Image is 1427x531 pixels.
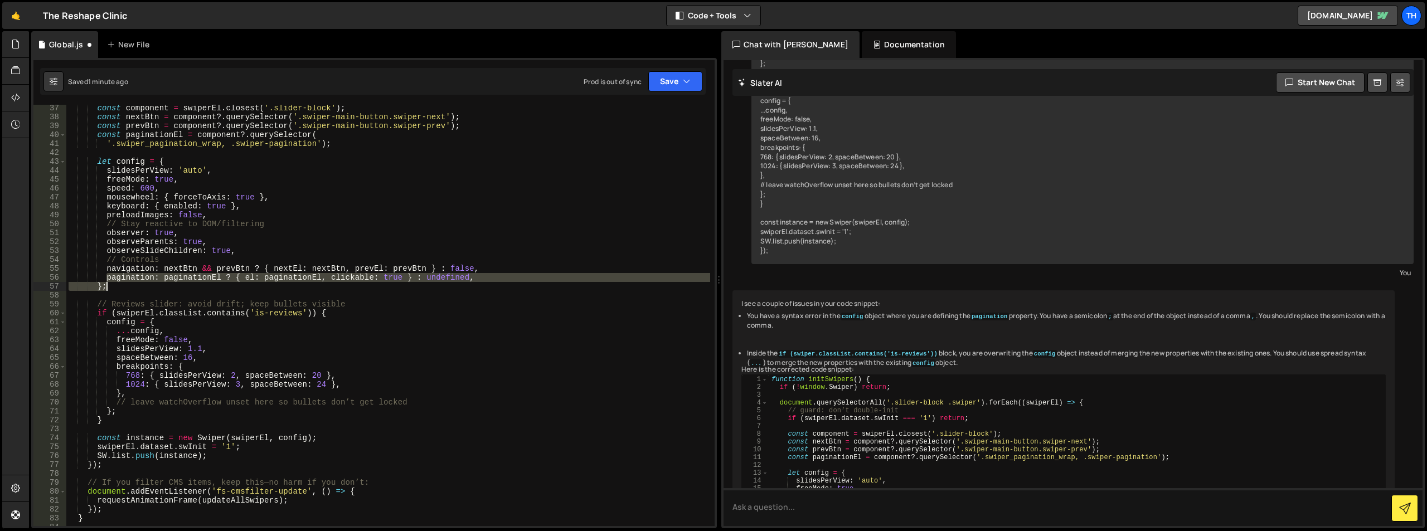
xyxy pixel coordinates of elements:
[970,313,1009,320] code: pagination
[742,446,768,454] div: 10
[33,246,66,255] div: 53
[1250,313,1256,320] code: ,
[721,31,860,58] div: Chat with [PERSON_NAME]
[33,193,66,202] div: 47
[862,31,956,58] div: Documentation
[738,77,783,88] h2: Slater AI
[33,113,66,121] div: 38
[33,389,66,398] div: 69
[33,478,66,487] div: 79
[33,469,66,478] div: 78
[1033,350,1057,358] code: config
[33,237,66,246] div: 52
[1107,313,1113,320] code: ;
[33,398,66,407] div: 70
[33,184,66,193] div: 46
[33,255,66,264] div: 54
[747,349,1386,368] li: Inside the block, you are overwriting the object instead of merging the new properties with the e...
[33,121,66,130] div: 39
[33,211,66,220] div: 49
[648,71,702,91] button: Save
[107,39,154,50] div: New File
[754,267,1411,279] div: You
[33,318,66,327] div: 61
[742,477,768,485] div: 14
[742,399,768,407] div: 4
[68,77,128,86] div: Saved
[742,469,768,477] div: 13
[33,362,66,371] div: 66
[2,2,30,29] a: 🤙
[742,391,768,399] div: 3
[33,327,66,335] div: 62
[911,359,935,367] code: config
[33,496,66,505] div: 81
[742,407,768,415] div: 5
[49,39,83,50] div: Global.js
[742,422,768,430] div: 7
[33,300,66,309] div: 59
[33,344,66,353] div: 64
[33,505,66,514] div: 82
[750,359,763,367] code: ...
[33,487,66,496] div: 80
[33,309,66,318] div: 60
[33,416,66,425] div: 72
[33,407,66,416] div: 71
[33,228,66,237] div: 51
[742,485,768,493] div: 15
[33,514,66,523] div: 83
[33,353,66,362] div: 65
[33,371,66,380] div: 67
[33,282,66,291] div: 57
[33,104,66,113] div: 37
[778,350,939,358] code: if (swiper.classList.contains('is-reviews'))
[742,415,768,422] div: 6
[33,425,66,433] div: 73
[667,6,760,26] button: Code + Tools
[742,376,768,383] div: 1
[742,383,768,391] div: 2
[742,438,768,446] div: 9
[584,77,642,86] div: Prod is out of sync
[33,460,66,469] div: 77
[33,157,66,166] div: 43
[33,442,66,451] div: 75
[33,148,66,157] div: 42
[747,311,1386,330] li: You have a syntax error in the object where you are defining the property. You have a semicolon a...
[33,451,66,460] div: 76
[33,202,66,211] div: 48
[33,380,66,389] div: 68
[33,175,66,184] div: 45
[33,264,66,273] div: 55
[1401,6,1421,26] a: Th
[742,430,768,438] div: 8
[33,273,66,282] div: 56
[33,433,66,442] div: 74
[1276,72,1365,92] button: Start new chat
[1298,6,1398,26] a: [DOMAIN_NAME]
[33,139,66,148] div: 41
[33,335,66,344] div: 63
[742,454,768,461] div: 11
[43,9,127,22] div: The Reshape Clinic
[33,220,66,228] div: 50
[841,313,865,320] code: config
[33,166,66,175] div: 44
[742,461,768,469] div: 12
[33,130,66,139] div: 40
[33,291,66,300] div: 58
[88,77,128,86] div: 1 minute ago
